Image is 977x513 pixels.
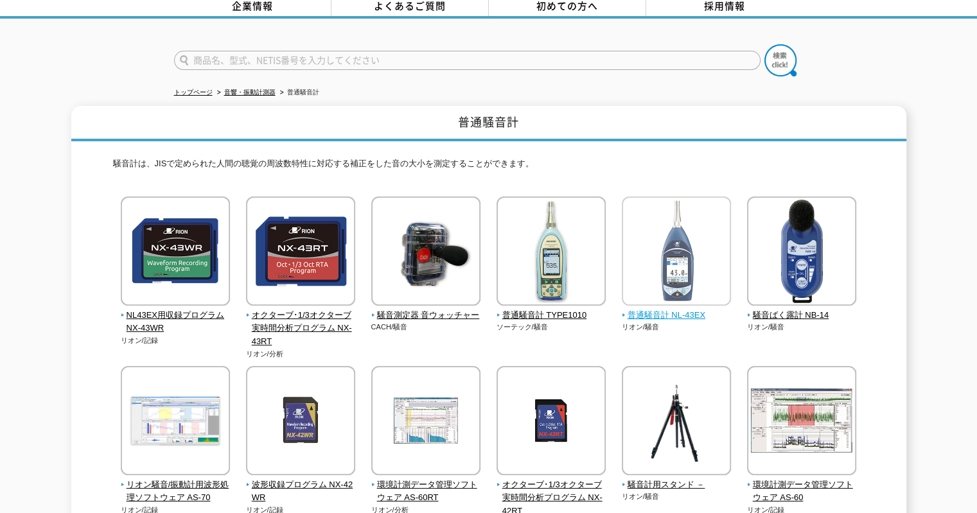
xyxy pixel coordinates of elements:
p: 騒音計は、JISで定められた人間の聴覚の周波数特性に対応する補正をした音の大小を測定することができます。 [113,157,865,177]
img: 騒音ばく露計 NB-14 [747,196,856,309]
a: 騒音計用スタンド － [622,466,732,492]
span: 波形収録プログラム NX-42WR [246,478,356,505]
input: 商品名、型式、NETIS番号を入力してください [174,51,761,70]
p: ソーテック/騒音 [497,322,606,333]
a: 環境計測データ管理ソフトウェア AS-60 [747,466,857,505]
span: 騒音計用スタンド － [622,478,732,492]
p: リオン/記録 [121,335,231,346]
span: オクターブ･1/3オクターブ実時間分析プログラム NX-43RT [246,309,356,349]
a: トップページ [174,89,213,96]
img: 環境計測データ管理ソフトウェア AS-60 [747,366,856,478]
img: オクターブ･1/3オクターブ実時間分析プログラム NX-42RT [497,366,606,478]
img: 環境計測データ管理ソフトウェア AS-60RT [371,366,480,478]
p: CACH/騒音 [371,322,481,333]
span: 普通騒音計 TYPE1010 [497,309,606,322]
p: リオン/騒音 [622,322,732,333]
span: NL43EX用収録プログラム NX-43WR [121,309,231,336]
a: NL43EX用収録プログラム NX-43WR [121,297,231,335]
p: リオン/騒音 [622,491,732,502]
a: オクターブ･1/3オクターブ実時間分析プログラム NX-43RT [246,297,356,349]
a: 環境計測データ管理ソフトウェア AS-60RT [371,466,481,505]
p: リオン/分析 [246,349,356,360]
a: 騒音ばく露計 NB-14 [747,297,857,322]
span: 普通騒音計 NL-43EX [622,309,732,322]
span: 環境計測データ管理ソフトウェア AS-60RT [371,478,481,505]
a: 普通騒音計 NL-43EX [622,297,732,322]
img: リオン騒音/振動計用波形処理ソフトウェア AS-70 [121,366,230,478]
img: btn_search.png [764,44,797,76]
img: 波形収録プログラム NX-42WR [246,366,355,478]
span: 環境計測データ管理ソフトウェア AS-60 [747,478,857,505]
p: リオン/騒音 [747,322,857,333]
img: オクターブ･1/3オクターブ実時間分析プログラム NX-43RT [246,196,355,309]
a: 波形収録プログラム NX-42WR [246,466,356,505]
img: NL43EX用収録プログラム NX-43WR [121,196,230,309]
a: 普通騒音計 TYPE1010 [497,297,606,322]
h1: 普通騒音計 [71,106,906,141]
span: 騒音ばく露計 NB-14 [747,309,857,322]
a: 騒音測定器 音ウォッチャー [371,297,481,322]
a: リオン騒音/振動計用波形処理ソフトウェア AS-70 [121,466,231,505]
a: 音響・振動計測器 [224,89,276,96]
img: 普通騒音計 TYPE1010 [497,196,606,309]
img: 騒音測定器 音ウォッチャー [371,196,480,309]
span: 騒音測定器 音ウォッチャー [371,309,481,322]
span: リオン騒音/振動計用波形処理ソフトウェア AS-70 [121,478,231,505]
li: 普通騒音計 [277,86,319,100]
img: 普通騒音計 NL-43EX [622,196,731,309]
img: 騒音計用スタンド － [622,366,731,478]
